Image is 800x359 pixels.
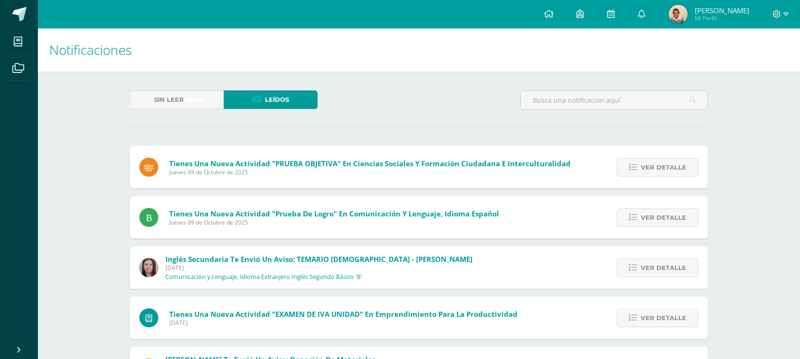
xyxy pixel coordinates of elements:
[188,91,204,108] span: (509)
[165,254,473,264] span: Inglés Secundaria te envió un aviso: TEMARIO [DEMOGRAPHIC_DATA] - [PERSON_NAME]
[139,258,158,277] img: 8af0450cf43d44e38c4a1497329761f3.png
[169,319,518,327] span: [DATE]
[169,218,499,226] span: Jueves 09 de Octubre de 2025
[165,273,362,281] p: Comunicación y Lenguaje, Idioma Extranjero Inglés Segundo Básico 'B'
[695,6,749,15] span: [PERSON_NAME]
[169,309,518,319] span: Tienes una nueva actividad "EXAMEN DE IVA UNIDAD" En Emprendimiento para la Productividad
[641,309,686,327] span: Ver detalle
[669,5,688,24] img: 1efcab6be5c8749cd310c4f9a9f1dc45.png
[521,91,708,109] input: Busca una notificación aquí
[154,91,184,108] span: Sin leer
[130,90,224,109] a: Sin leer(509)
[49,41,132,59] span: Notificaciones
[224,90,318,109] a: Leídos
[169,209,499,218] span: Tienes una nueva actividad "Prueba de logro" En Comunicación y Lenguaje, Idioma Español
[169,168,571,176] span: Jueves 09 de Octubre de 2025
[695,14,749,22] span: Mi Perfil
[641,259,686,277] span: Ver detalle
[641,159,686,176] span: Ver detalle
[165,264,473,272] span: [DATE]
[169,159,571,168] span: Tienes una nueva actividad "PRUEBA OBJETIVA" En Ciencias Sociales y Formación Ciudadana e Intercu...
[265,91,289,108] span: Leídos
[641,209,686,226] span: Ver detalle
